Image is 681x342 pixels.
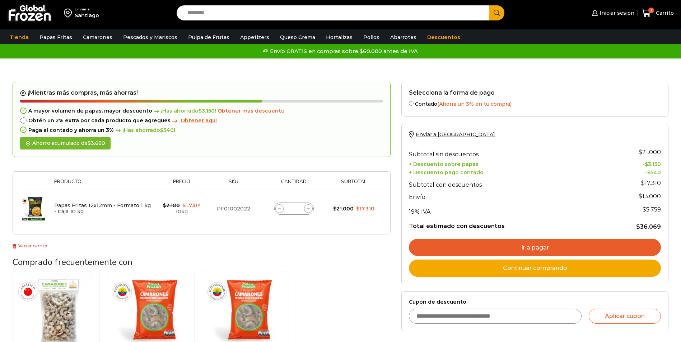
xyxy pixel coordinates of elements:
span: $ [160,127,163,133]
a: Abarrotes [387,30,420,44]
a: Papas Fritas [36,30,76,44]
span: Obtener aqui [181,117,217,124]
th: Subtotal sin descuentos [409,145,603,160]
th: Sku [207,179,260,190]
a: Obtener más descuento [218,108,285,114]
a: Pescados y Mariscos [120,30,181,44]
span: $ [645,161,648,167]
th: Total estimado con descuentos [409,217,603,231]
bdi: 540 [647,169,661,176]
td: - [603,160,661,168]
bdi: 13.000 [639,193,661,200]
a: Iniciar sesión [590,6,634,20]
a: Vaciar carrito [13,243,47,248]
td: - [603,168,661,176]
bdi: 3.150 [199,108,215,114]
th: Precio [157,179,207,190]
input: Product quantity [289,204,299,214]
div: Obtén un 2% extra por cada producto que agregues [20,118,383,124]
th: Subtotal con descuentos [409,176,603,190]
a: Hortalizas [322,30,356,44]
span: $ [639,149,642,156]
span: $ [647,169,650,176]
span: $ [199,108,202,114]
span: $ [333,205,336,212]
a: Obtener aqui [171,118,217,124]
span: $ [643,206,646,213]
bdi: 17.310 [356,205,374,212]
span: Comprado frecuentemente con [13,256,132,268]
th: 19% IVA [409,203,603,217]
th: + Descuento pago contado [409,168,603,176]
span: $ [88,140,91,146]
bdi: 3.690 [88,140,105,146]
span: 5.759 [643,206,661,213]
th: + Descuento sobre papas [409,160,603,168]
a: Pollos [360,30,383,44]
th: Producto [51,179,157,190]
bdi: 3.150 [645,161,661,167]
span: 1 [648,8,654,13]
bdi: 2.100 [163,202,180,209]
th: Cantidad [260,179,328,190]
span: ¡Has ahorrado ! [152,108,216,114]
span: $ [356,205,359,212]
input: Contado(Ahorra un 3% en tu compra) [409,101,414,106]
a: Ir a pagar [409,239,661,256]
a: Appetizers [237,30,273,44]
div: A mayor volumen de papas, mayor descuento [20,108,383,114]
img: address-field-icon.svg [64,7,75,19]
span: $ [163,202,166,209]
span: ¡Has ahorrado ! [114,127,175,133]
div: Santiago [75,12,99,19]
span: Iniciar sesión [598,9,634,16]
a: Pulpa de Frutas [185,30,233,44]
bdi: 21.000 [333,205,354,212]
th: Envío [409,190,603,203]
span: $ [636,223,640,230]
bdi: 1.731 [182,202,197,209]
a: Tienda [6,30,32,44]
td: PF01002022 [207,190,260,227]
a: Descuentos [424,30,464,44]
span: Enviar a [GEOGRAPHIC_DATA] [416,131,495,138]
h2: ¡Mientras más compras, más ahorras! [20,89,383,96]
span: Carrito [654,9,674,16]
div: Ahorro acumulado de [20,137,111,149]
a: Queso Crema [276,30,319,44]
a: Papas Fritas 12x12mm - Formato 1 kg - Caja 10 kg [54,202,151,215]
button: Aplicar cupón [589,309,661,324]
bdi: 540 [160,127,174,133]
h2: Selecciona la forma de pago [409,89,661,96]
span: $ [639,193,642,200]
span: $ [641,180,645,186]
bdi: 17.310 [641,180,661,186]
bdi: 21.000 [639,149,661,156]
a: Continuar comprando [409,260,661,277]
bdi: 36.069 [636,223,661,230]
span: $ [182,202,186,209]
td: × 10kg [157,190,207,227]
div: Enviar a [75,7,99,12]
label: Contado [409,100,661,107]
a: 1 Carrito [642,5,674,22]
button: Search button [489,5,504,20]
span: (Ahorra un 3% en tu compra) [437,101,512,107]
div: Paga al contado y ahorra un 3% [20,127,383,133]
label: Cupón de descuento [409,299,661,305]
a: Camarones [79,30,116,44]
th: Subtotal [328,179,379,190]
a: Enviar a [GEOGRAPHIC_DATA] [409,131,495,138]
